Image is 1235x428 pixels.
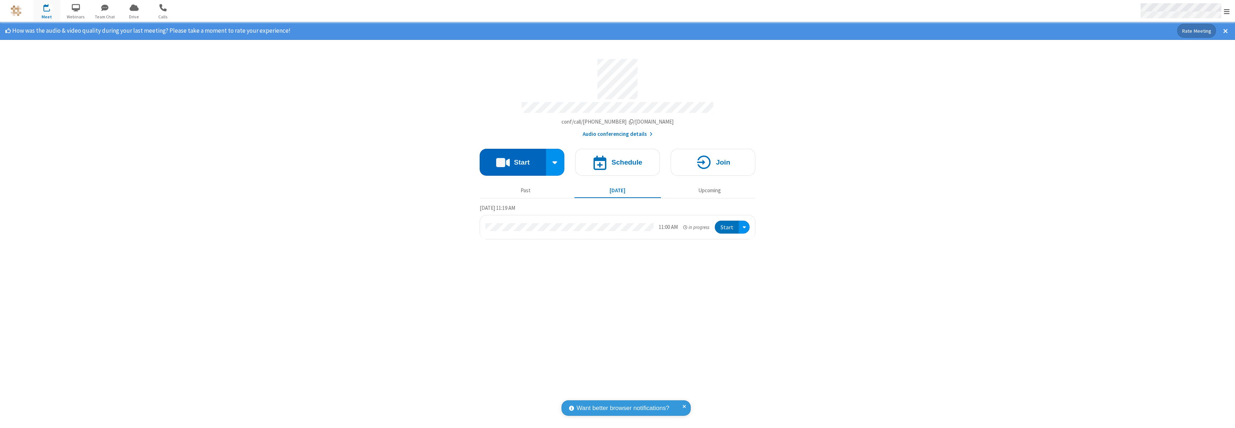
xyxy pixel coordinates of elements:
span: How was the audio & video quality during your last meeting? Please take a moment to rate your exp... [12,27,290,34]
button: Start [480,149,546,176]
button: Rate Meeting [1177,24,1216,38]
button: Upcoming [666,184,753,198]
button: Audio conferencing details [583,130,653,138]
button: [DATE] [574,184,661,198]
div: 1 [48,4,53,9]
span: Team Chat [92,14,118,20]
button: Join [671,149,755,176]
button: Schedule [575,149,660,176]
em: in progress [683,224,709,231]
img: QA Selenium DO NOT DELETE OR CHANGE [11,5,22,16]
span: Copy my meeting room link [561,118,674,125]
button: Past [483,184,569,198]
section: Today's Meetings [480,204,755,240]
button: Start [715,221,739,234]
span: Webinars [62,14,89,20]
h4: Join [716,159,730,166]
span: [DATE] 11:19 AM [480,204,515,211]
div: 11:00 AM [659,223,678,231]
span: Drive [121,14,148,20]
span: Calls [150,14,177,20]
button: Copy my meeting room linkCopy my meeting room link [561,118,674,126]
section: Account details [480,54,755,138]
h4: Start [514,159,530,166]
div: Start conference options [546,149,565,176]
iframe: Chat [1217,409,1230,423]
span: Meet [33,14,60,20]
h4: Schedule [611,159,642,166]
div: Open menu [739,221,750,234]
span: Want better browser notifications? [577,404,669,413]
